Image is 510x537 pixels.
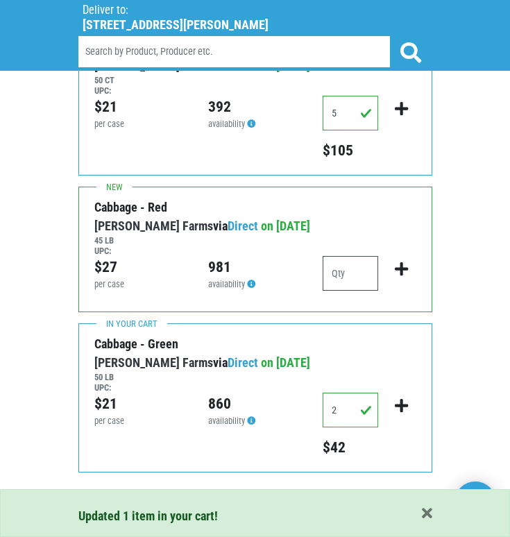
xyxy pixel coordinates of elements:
[94,334,178,353] div: Cabbage - Green
[94,393,188,415] div: $21
[323,393,378,427] input: Qty
[94,278,188,291] div: per case
[94,198,167,216] div: Cabbage - Red
[83,3,418,17] p: Deliver to:
[208,119,245,129] span: availability
[94,219,213,233] a: [PERSON_NAME] Farms
[94,219,397,256] span: on [DATE]
[78,36,390,67] input: Search by Product, Producer etc.
[208,279,245,289] span: availability
[78,506,432,525] div: Updated 1 item in your cart!
[94,235,397,246] h6: 45 LB
[323,96,378,130] input: Qty
[323,142,378,160] h5: $105
[208,393,302,415] div: 860
[94,415,188,428] div: per case
[94,58,213,73] a: [PERSON_NAME] Farms
[228,355,258,370] a: Direct
[323,256,378,291] input: Qty
[94,118,188,131] div: per case
[208,415,302,428] div: Availability may be subject to change.
[94,372,397,382] h6: 50 LB
[208,96,302,118] div: 392
[94,96,188,118] div: $21
[228,58,258,73] a: Direct
[83,17,418,33] h5: [STREET_ADDRESS][PERSON_NAME]
[94,216,397,256] div: via
[94,75,397,85] h6: 50 CT
[94,56,397,96] div: via
[94,353,397,393] div: via
[94,246,397,256] h6: UPC:
[94,256,188,278] div: $27
[94,355,213,370] a: [PERSON_NAME] Farms
[323,438,378,457] h5: Total price
[94,382,397,393] h6: UPC:
[208,416,245,426] span: availability
[228,219,258,233] a: Direct
[208,256,302,278] div: 981
[94,58,397,96] span: on [DATE]
[94,85,397,96] h6: UPC:
[94,355,397,393] span: on [DATE]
